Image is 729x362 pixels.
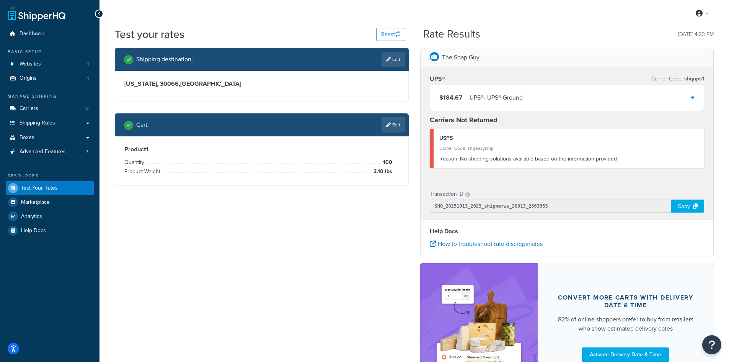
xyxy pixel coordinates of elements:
span: Dashboard [20,31,46,37]
span: Websites [20,61,41,67]
h2: Rate Results [423,28,480,40]
a: Marketplace [6,195,94,209]
li: Carriers [6,102,94,116]
a: Help Docs [6,224,94,238]
span: 3.10 lbs [372,167,392,176]
a: Edit [382,52,405,67]
span: 3 [86,105,89,112]
h1: Test your rates [115,27,184,42]
a: Websites1 [6,57,94,71]
strong: Carriers Not Returned [430,115,497,125]
div: Copy [671,200,704,213]
a: Advanced Features3 [6,145,94,159]
li: Websites [6,57,94,71]
span: 3 [86,149,89,155]
span: Analytics [21,213,42,220]
li: Origins [6,71,94,85]
div: Carrier Code: shqeasyship [439,143,699,154]
h3: UPS® [430,75,445,83]
div: 82% of online shoppers prefer to buy from retailers who show estimated delivery dates [556,315,696,333]
span: Reason: [439,155,458,163]
a: Analytics [6,210,94,223]
a: How to troubleshoot rate discrepancies [430,239,543,248]
span: Product Weight: [124,167,163,175]
span: Origins [20,75,37,82]
span: Help Docs [21,228,46,234]
span: Quantity: [124,158,147,166]
div: Convert more carts with delivery date & time [556,294,696,309]
span: 1 [87,61,89,67]
h2: Cart : [136,121,149,128]
div: Basic Setup [6,49,94,55]
span: 100 [381,158,392,167]
a: Carriers3 [6,102,94,116]
div: USPS [439,133,699,144]
p: [DATE] 4:23 PM [678,29,714,40]
p: Transaction ID [430,189,463,200]
div: No shipping solutions available based on the information provided [439,154,699,164]
span: Carriers [20,105,38,112]
span: Advanced Features [20,149,66,155]
h3: [US_STATE], 30066 , [GEOGRAPHIC_DATA] [124,80,399,88]
span: Shipping Rules [20,120,55,126]
h2: Shipping destination : [136,56,193,63]
div: Resources [6,173,94,179]
span: Boxes [20,134,34,141]
button: Reset [376,28,405,41]
div: Manage Shipping [6,93,94,100]
div: UPS® - UPS® Ground [470,92,523,103]
h3: Product 1 [124,146,399,153]
span: Marketplace [21,199,50,206]
a: Origins1 [6,71,94,85]
span: shqups1 [683,75,704,83]
a: Activate Delivery Date & Time [582,347,669,362]
a: Boxes [6,131,94,145]
span: $184.67 [439,93,462,102]
p: Carrier Code: [651,74,704,84]
a: Edit [382,117,405,133]
a: Shipping Rules [6,116,94,130]
a: Dashboard [6,27,94,41]
span: Test Your Rates [21,185,58,192]
a: Test Your Rates [6,181,94,195]
button: Open Resource Center [702,335,721,354]
p: The Soap Guy [442,52,479,63]
li: Advanced Features [6,145,94,159]
h4: Help Docs [430,227,705,236]
span: 1 [87,75,89,82]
